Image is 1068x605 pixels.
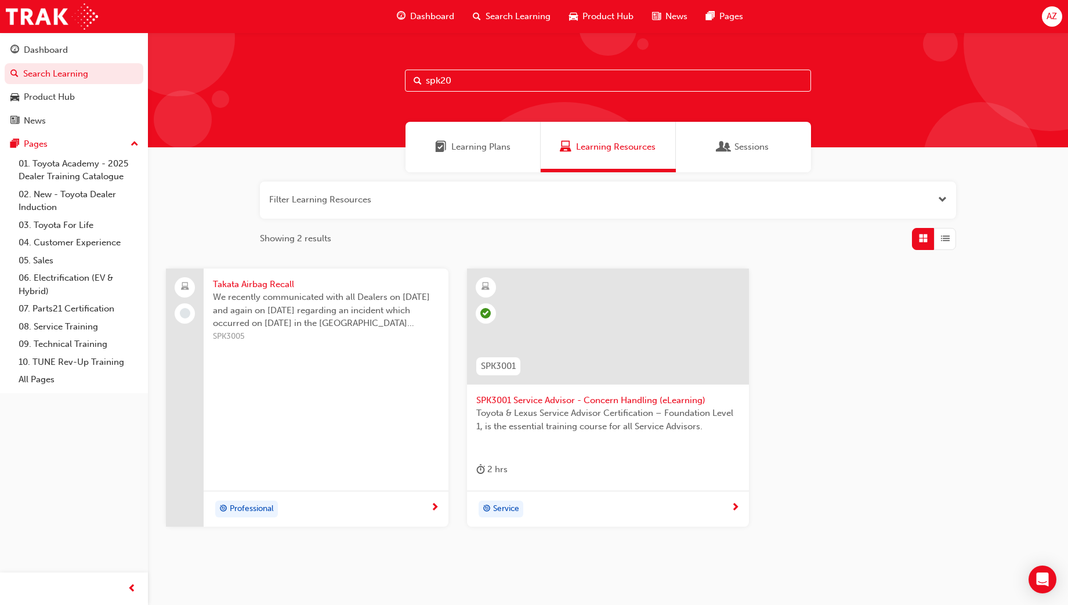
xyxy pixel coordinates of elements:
[131,137,139,152] span: up-icon
[919,232,928,245] span: Grid
[435,140,447,154] span: Learning Plans
[410,10,454,23] span: Dashboard
[10,45,19,56] span: guage-icon
[1029,566,1056,593] div: Open Intercom Messenger
[5,37,143,133] button: DashboardSearch LearningProduct HubNews
[24,137,48,151] div: Pages
[388,5,464,28] a: guage-iconDashboard
[643,5,697,28] a: news-iconNews
[5,63,143,85] a: Search Learning
[697,5,752,28] a: pages-iconPages
[180,308,190,318] span: learningRecordVerb_NONE-icon
[665,10,687,23] span: News
[481,280,490,295] span: learningResourceType_ELEARNING-icon
[676,122,811,172] a: SessionsSessions
[560,5,643,28] a: car-iconProduct Hub
[14,216,143,234] a: 03. Toyota For Life
[481,360,516,373] span: SPK3001
[14,318,143,336] a: 08. Service Training
[451,140,511,154] span: Learning Plans
[10,69,19,79] span: search-icon
[473,9,481,24] span: search-icon
[14,252,143,270] a: 05. Sales
[14,353,143,371] a: 10. TUNE Rev-Up Training
[480,308,491,318] span: learningRecordVerb_PASS-icon
[5,39,143,61] a: Dashboard
[706,9,715,24] span: pages-icon
[941,232,950,245] span: List
[938,193,947,207] button: Open the filter
[24,114,46,128] div: News
[476,394,740,407] span: SPK3001 Service Advisor - Concern Handling (eLearning)
[486,10,551,23] span: Search Learning
[14,269,143,300] a: 06. Electrification (EV & Hybrid)
[652,9,661,24] span: news-icon
[5,86,143,108] a: Product Hub
[405,70,811,92] input: Search...
[414,74,422,88] span: Search
[24,44,68,57] div: Dashboard
[166,269,448,527] a: Takata Airbag RecallWe recently communicated with all Dealers on [DATE] and again on [DATE] regar...
[406,122,541,172] a: Learning PlansLearning Plans
[1047,10,1057,23] span: AZ
[24,90,75,104] div: Product Hub
[483,502,491,517] span: target-icon
[5,133,143,155] button: Pages
[5,110,143,132] a: News
[464,5,560,28] a: search-iconSearch Learning
[582,10,633,23] span: Product Hub
[14,234,143,252] a: 04. Customer Experience
[569,9,578,24] span: car-icon
[219,502,227,517] span: target-icon
[14,300,143,318] a: 07. Parts21 Certification
[181,280,189,295] span: laptop-icon
[430,503,439,513] span: next-icon
[476,407,740,433] span: Toyota & Lexus Service Advisor Certification – Foundation Level 1, is the essential training cour...
[10,92,19,103] span: car-icon
[576,140,656,154] span: Learning Resources
[10,139,19,150] span: pages-icon
[541,122,676,172] a: Learning ResourcesLearning Resources
[1042,6,1062,27] button: AZ
[213,330,439,343] span: SPK3005
[128,582,136,596] span: prev-icon
[260,232,331,245] span: Showing 2 results
[718,140,730,154] span: Sessions
[14,371,143,389] a: All Pages
[14,335,143,353] a: 09. Technical Training
[731,503,740,513] span: next-icon
[560,140,571,154] span: Learning Resources
[493,502,519,516] span: Service
[476,462,508,477] div: 2 hrs
[397,9,406,24] span: guage-icon
[476,462,485,477] span: duration-icon
[10,116,19,126] span: news-icon
[14,186,143,216] a: 02. New - Toyota Dealer Induction
[467,269,750,527] a: SPK3001SPK3001 Service Advisor - Concern Handling (eLearning)Toyota & Lexus Service Advisor Certi...
[213,278,439,291] span: Takata Airbag Recall
[230,502,274,516] span: Professional
[719,10,743,23] span: Pages
[14,155,143,186] a: 01. Toyota Academy - 2025 Dealer Training Catalogue
[6,3,98,30] img: Trak
[213,291,439,330] span: We recently communicated with all Dealers on [DATE] and again on [DATE] regarding an incident whi...
[734,140,769,154] span: Sessions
